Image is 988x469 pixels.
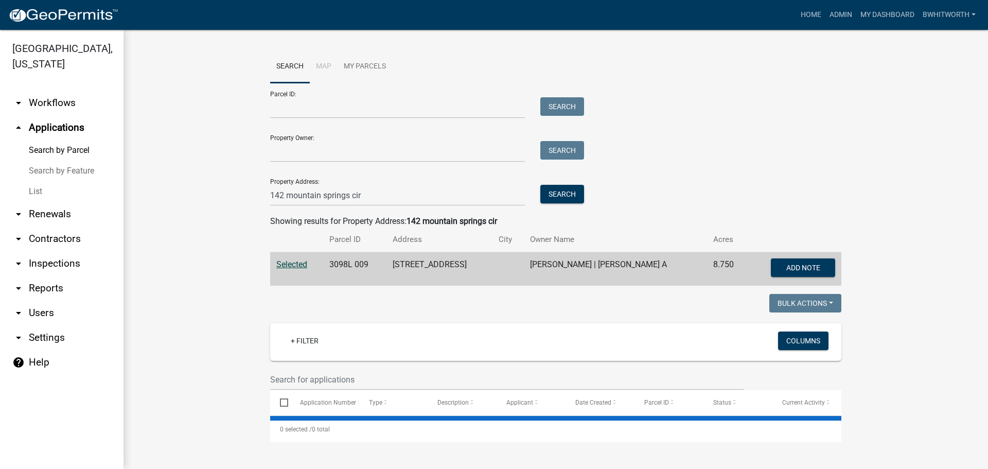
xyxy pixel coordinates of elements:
[634,390,703,415] datatable-header-cell: Parcel ID
[566,390,634,415] datatable-header-cell: Date Created
[707,252,747,286] td: 8.750
[540,97,584,116] button: Search
[270,50,310,83] a: Search
[703,390,772,415] datatable-header-cell: Status
[12,208,25,220] i: arrow_drop_down
[407,216,497,226] strong: 142 mountain springs cir
[497,390,566,415] datatable-header-cell: Applicant
[825,5,856,25] a: Admin
[856,5,919,25] a: My Dashboard
[270,369,744,390] input: Search for applications
[359,390,428,415] datatable-header-cell: Type
[270,416,841,442] div: 0 total
[270,215,841,228] div: Showing results for Property Address:
[369,399,382,406] span: Type
[786,264,820,272] span: Add Note
[12,121,25,134] i: arrow_drop_up
[12,356,25,369] i: help
[769,294,841,312] button: Bulk Actions
[524,252,707,286] td: [PERSON_NAME] | [PERSON_NAME] A
[524,228,707,252] th: Owner Name
[12,233,25,245] i: arrow_drop_down
[771,258,835,277] button: Add Note
[12,97,25,109] i: arrow_drop_down
[919,5,980,25] a: BWhitworth
[575,399,611,406] span: Date Created
[506,399,533,406] span: Applicant
[778,332,828,350] button: Columns
[270,390,290,415] datatable-header-cell: Select
[323,252,386,286] td: 3098L 009
[283,332,327,350] a: + Filter
[280,426,312,433] span: 0 selected /
[276,259,307,269] a: Selected
[713,399,731,406] span: Status
[492,228,524,252] th: City
[782,399,825,406] span: Current Activity
[290,390,359,415] datatable-header-cell: Application Number
[540,141,584,160] button: Search
[12,257,25,270] i: arrow_drop_down
[437,399,469,406] span: Description
[386,252,492,286] td: [STREET_ADDRESS]
[12,282,25,294] i: arrow_drop_down
[707,228,747,252] th: Acres
[12,332,25,344] i: arrow_drop_down
[428,390,497,415] datatable-header-cell: Description
[797,5,825,25] a: Home
[12,307,25,319] i: arrow_drop_down
[338,50,392,83] a: My Parcels
[300,399,356,406] span: Application Number
[540,185,584,203] button: Search
[644,399,669,406] span: Parcel ID
[772,390,841,415] datatable-header-cell: Current Activity
[386,228,492,252] th: Address
[323,228,386,252] th: Parcel ID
